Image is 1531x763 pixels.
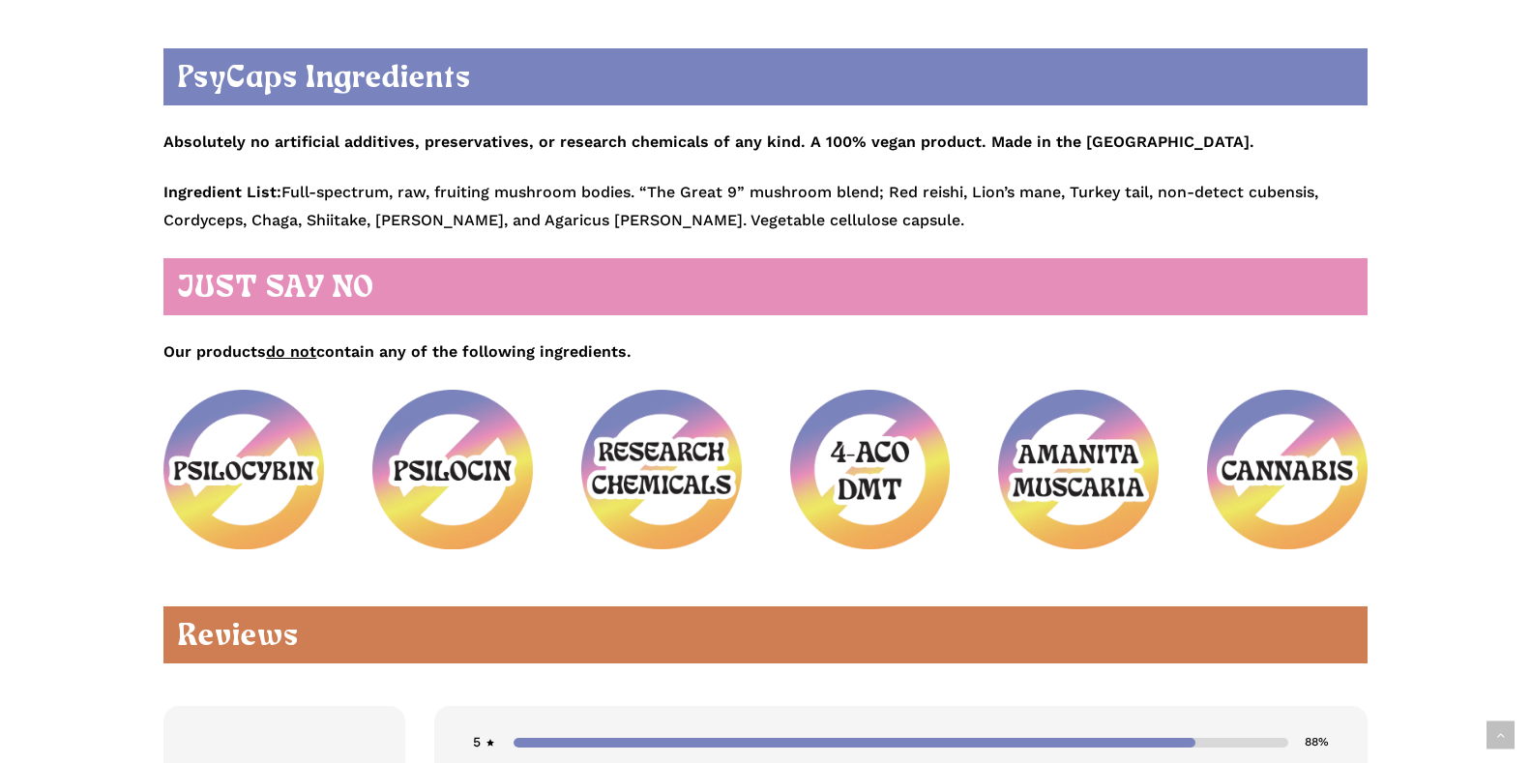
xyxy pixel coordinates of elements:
div: 88% [1303,728,1329,756]
img: No Cannabis Icon [1207,390,1368,550]
h2: PsyCaps Ingredients [163,48,1368,105]
img: No Psilocin Icon [372,390,533,549]
img: No Research Chemicals Icon [581,390,742,550]
img: No 4AcoDMT Icon [790,390,951,550]
div: 5 [473,728,499,756]
strong: Absolutely no artificial additives, preservatives, or research chemicals of any kind. A 100% vega... [163,132,1254,151]
img: No Psilocybin Icon [163,390,324,549]
p: Full-spectrum, raw, fruiting mushroom bodies. “The Great 9” mushroom blend; Red reishi, Lion’s ma... [163,179,1368,235]
img: No Amanita Muscaria Icon [998,390,1159,550]
a: Back to top [1487,721,1515,749]
h2: Reviews [163,606,1368,663]
strong: Our products contain any of the following ingredients. [163,342,632,361]
strong: Ingredient List: [163,183,281,201]
h2: JUST SAY NO [163,258,1368,315]
u: do not [266,342,316,361]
